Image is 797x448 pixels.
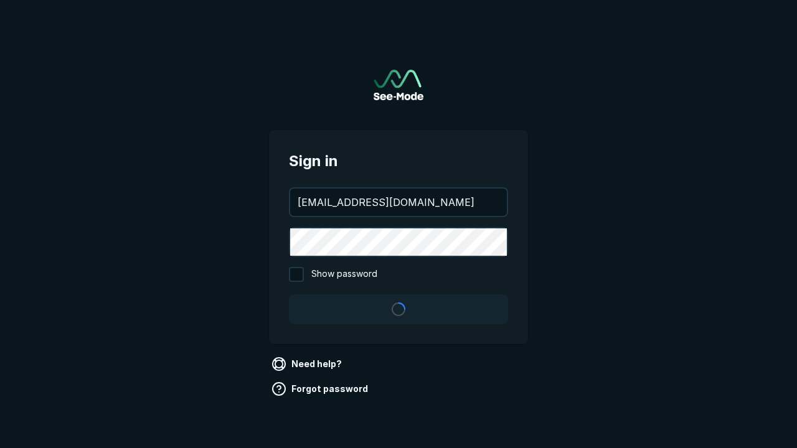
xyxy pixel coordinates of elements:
input: your@email.com [290,189,507,216]
a: Go to sign in [374,70,423,100]
a: Forgot password [269,379,373,399]
img: See-Mode Logo [374,70,423,100]
a: Need help? [269,354,347,374]
span: Show password [311,267,377,282]
span: Sign in [289,150,508,172]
